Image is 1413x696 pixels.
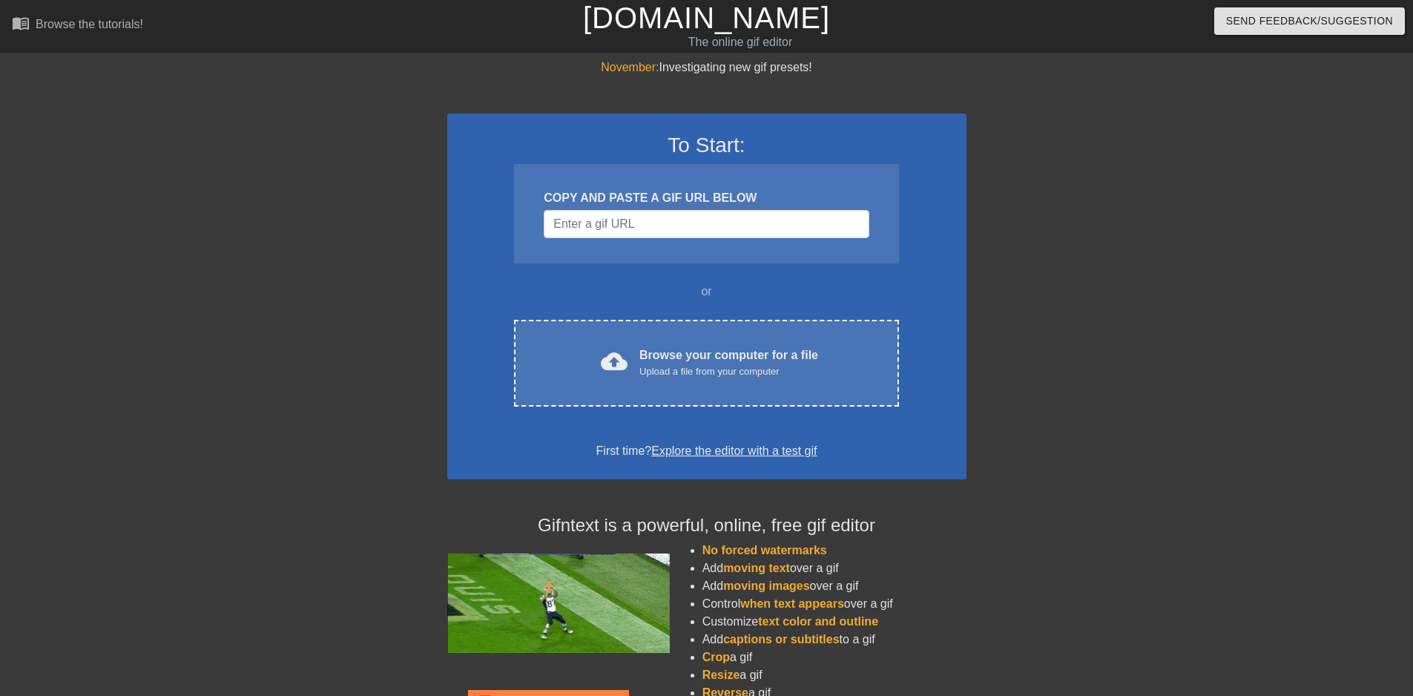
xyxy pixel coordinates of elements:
[740,597,844,610] span: when text appears
[702,669,740,681] span: Resize
[1214,7,1405,35] button: Send Feedback/Suggestion
[583,1,830,34] a: [DOMAIN_NAME]
[447,59,966,76] div: Investigating new gif presets!
[36,18,143,30] div: Browse the tutorials!
[447,515,966,536] h4: Gifntext is a powerful, online, free gif editor
[1226,12,1393,30] span: Send Feedback/Suggestion
[639,347,818,379] div: Browse your computer for a file
[702,577,966,595] li: Add over a gif
[723,580,809,592] span: moving images
[447,554,670,653] img: football_small.gif
[702,666,966,684] li: a gif
[12,14,30,32] span: menu_book
[702,631,966,649] li: Add to a gif
[544,210,869,238] input: Username
[758,615,878,628] span: text color and outline
[702,595,966,613] li: Control over a gif
[723,633,839,646] span: captions or subtitles
[723,562,790,574] span: moving text
[12,14,143,37] a: Browse the tutorials!
[486,283,928,301] div: or
[702,544,827,557] span: No forced watermarks
[639,364,818,379] div: Upload a file from your computer
[544,189,869,207] div: COPY AND PASTE A GIF URL BELOW
[601,61,659,73] span: November:
[702,649,966,666] li: a gif
[467,442,947,460] div: First time?
[702,651,730,663] span: Crop
[651,444,817,457] a: Explore the editor with a test gif
[702,613,966,631] li: Customize
[467,133,947,158] h3: To Start:
[601,348,628,375] span: cloud_upload
[478,33,1002,51] div: The online gif editor
[702,559,966,577] li: Add over a gif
